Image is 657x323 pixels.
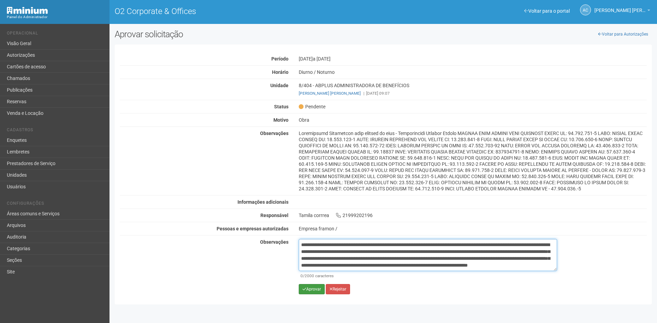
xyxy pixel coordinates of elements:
[524,8,570,14] a: Voltar para o portal
[300,273,303,278] span: 0
[270,83,288,88] strong: Unidade
[260,131,288,136] strong: Observações
[326,284,350,294] button: Rejeitar
[273,117,288,123] strong: Motivo
[299,91,361,96] a: [PERSON_NAME] [PERSON_NAME]
[294,212,652,218] div: Tamila corrrea 21999202196
[299,90,647,96] div: [DATE] 09:07
[294,69,652,75] div: Diurno / Noturno
[294,117,652,123] div: Obra
[294,56,652,62] div: [DATE]
[7,31,104,38] li: Operacional
[299,226,647,232] div: Empresa framon /
[299,104,325,110] span: Pendente
[7,201,104,208] li: Configurações
[260,213,288,218] strong: Responsável
[594,9,650,14] a: [PERSON_NAME] [PERSON_NAME]
[7,127,104,135] li: Cadastros
[217,226,288,231] strong: Pessoas e empresas autorizadas
[7,7,48,14] img: Minium
[272,69,288,75] strong: Horário
[115,7,378,16] h1: O2 Corporate & Offices
[271,56,288,62] strong: Período
[363,91,364,96] span: |
[594,1,646,13] span: Ana Carla de Carvalho Silva
[237,199,288,205] strong: Informações adicionais
[260,239,288,245] strong: Observações
[115,29,378,39] h2: Aprovar solicitação
[7,14,104,20] div: Painel do Administrador
[580,4,591,15] a: AC
[299,284,325,294] button: Aprovar
[313,56,331,62] span: a [DATE]
[294,130,652,192] div: Loremipsumd Sitametcon adip elitsed do eius - Temporincidi Utlabor Etdolo MAGNAA ENIM ADMINI VENI...
[300,273,555,279] div: /2000 caracteres
[594,29,652,39] a: Voltar para Autorizações
[274,104,288,109] strong: Status
[294,82,652,96] div: 8/404 - ABPLUS ADMINISTRADORA DE BENEFÍCIOS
